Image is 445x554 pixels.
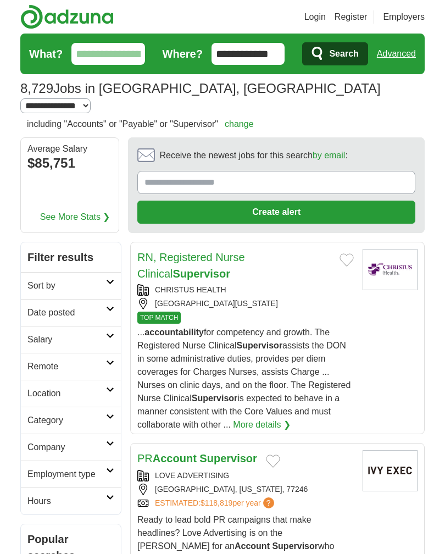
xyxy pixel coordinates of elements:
[199,452,257,464] strong: Supervisor
[155,497,276,509] a: ESTIMATED:$118,819per year?
[137,484,354,495] div: [GEOGRAPHIC_DATA], [US_STATE], 77246
[27,333,106,346] h2: Salary
[27,468,106,481] h2: Employment type
[137,470,354,481] div: LOVE ADVERTISING
[21,434,121,461] a: Company
[137,312,181,324] span: TOP MATCH
[201,498,232,507] span: $118,819
[137,328,351,429] span: ... for competency and growth. The Registered Nurse Clinical assists the DON in some administrati...
[21,380,121,407] a: Location
[225,119,254,129] a: change
[304,10,326,24] a: Login
[21,353,121,380] a: Remote
[302,42,368,65] button: Search
[27,153,112,173] div: $85,751
[272,541,318,551] strong: Supervisor
[40,210,110,224] a: See More Stats ❯
[21,242,121,272] h2: Filter results
[27,441,106,454] h2: Company
[137,251,245,280] a: RN, Registered Nurse ClinicalSupervisor
[377,43,416,65] a: Advanced
[329,43,358,65] span: Search
[21,272,121,299] a: Sort by
[21,299,121,326] a: Date posted
[383,10,425,24] a: Employers
[192,394,238,403] strong: Supervisor
[27,495,106,508] h2: Hours
[313,151,346,160] a: by email
[27,279,106,292] h2: Sort by
[263,497,274,508] span: ?
[21,487,121,514] a: Hours
[363,450,418,491] img: Company logo
[173,268,230,280] strong: Supervisor
[233,418,291,431] a: More details ❯
[21,461,121,487] a: Employment type
[20,81,381,96] h1: Jobs in [GEOGRAPHIC_DATA], [GEOGRAPHIC_DATA]
[153,452,197,464] strong: Account
[137,298,354,309] div: [GEOGRAPHIC_DATA][US_STATE]
[335,10,368,24] a: Register
[29,46,63,62] label: What?
[237,341,283,350] strong: Supervisor
[163,46,203,62] label: Where?
[340,253,354,267] button: Add to favorite jobs
[363,249,418,290] img: CHRISTUS Health logo
[27,145,112,153] div: Average Salary
[27,414,106,427] h2: Category
[27,387,106,400] h2: Location
[27,306,106,319] h2: Date posted
[20,4,114,29] img: Adzuna logo
[144,328,204,337] strong: accountability
[20,79,53,98] span: 8,729
[21,326,121,353] a: Salary
[266,455,280,468] button: Add to favorite jobs
[137,452,257,464] a: PRAccount Supervisor
[27,118,254,131] h2: including "Accounts" or "Payable" or "Supervisor"
[155,285,226,294] a: CHRISTUS HEALTH
[235,541,270,551] strong: Account
[27,360,106,373] h2: Remote
[159,149,347,162] span: Receive the newest jobs for this search :
[137,201,415,224] button: Create alert
[21,407,121,434] a: Category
